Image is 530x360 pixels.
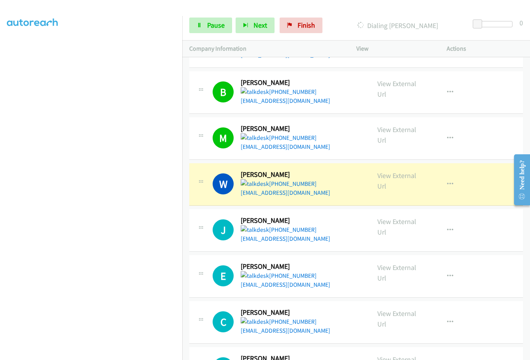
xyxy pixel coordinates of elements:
p: View External Url [377,308,426,329]
a: [EMAIL_ADDRESS][DOMAIN_NAME] [241,327,330,334]
p: Actions [447,44,523,53]
p: View External Url [377,124,426,145]
a: [EMAIL_ADDRESS][DOMAIN_NAME] [241,97,330,104]
h1: M [213,127,234,148]
h1: C [213,311,234,332]
p: View External Url [377,216,426,237]
a: [PHONE_NUMBER] [241,272,317,279]
a: [EMAIL_ADDRESS][DOMAIN_NAME] [241,143,330,150]
img: talkdesk [241,179,269,189]
span: Finish [298,21,315,30]
div: The call is yet to be attempted [213,265,234,286]
span: Pause [207,21,225,30]
a: Pause [189,18,232,33]
iframe: Resource Center [507,149,530,211]
h2: [PERSON_NAME] [241,262,328,271]
a: [PHONE_NUMBER] [241,134,317,141]
h1: E [213,265,234,286]
h2: [PERSON_NAME] [241,170,328,179]
h1: W [213,173,234,194]
h2: [PERSON_NAME] [241,308,328,317]
img: talkdesk [241,317,269,326]
h1: B [213,81,234,102]
p: View External Url [377,170,426,191]
h1: J [213,219,234,240]
div: The call is yet to be attempted [213,311,234,332]
div: 0 [519,18,523,28]
p: View External Url [377,78,426,99]
a: [PHONE_NUMBER] [241,180,317,187]
img: talkdesk [241,225,269,235]
h2: [PERSON_NAME] [241,78,328,87]
p: View External Url [377,262,426,283]
a: [PHONE_NUMBER] [241,88,317,95]
a: Finish [280,18,322,33]
div: The call is yet to be attempted [213,219,234,240]
h2: [PERSON_NAME] [241,124,328,133]
img: talkdesk [241,87,269,97]
p: Company Information [189,44,342,53]
span: Next [254,21,267,30]
p: View [356,44,433,53]
a: [EMAIL_ADDRESS][DOMAIN_NAME] [241,235,330,242]
a: [EMAIL_ADDRESS][DOMAIN_NAME] [241,281,330,288]
img: talkdesk [241,133,269,143]
h2: [PERSON_NAME] [241,216,328,225]
img: talkdesk [241,271,269,281]
a: [PHONE_NUMBER] [241,318,317,325]
p: Dialing [PERSON_NAME] [333,20,463,31]
a: [EMAIL_ADDRESS][DOMAIN_NAME] [241,189,330,196]
a: [PHONE_NUMBER] [241,226,317,233]
button: Next [236,18,275,33]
